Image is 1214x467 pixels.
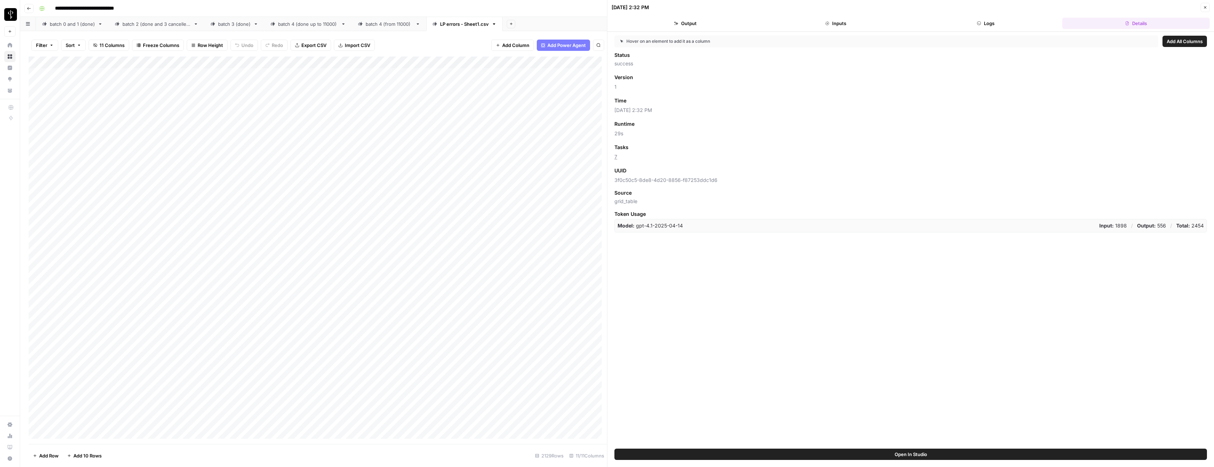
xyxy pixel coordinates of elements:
a: Home [4,40,16,51]
span: Undo [241,42,253,49]
span: Status [614,52,630,59]
a: Usage [4,430,16,442]
span: Freeze Columns [143,42,179,49]
span: Add Column [502,42,529,49]
span: 11 Columns [100,42,125,49]
button: Export CSV [290,40,331,51]
span: Add All Columns [1167,38,1203,45]
span: Import CSV [345,42,370,49]
button: Add 10 Rows [63,450,106,461]
a: Opportunities [4,73,16,85]
button: Add Column [491,40,534,51]
a: Insights [4,62,16,73]
button: 11 Columns [89,40,129,51]
div: LP errors - Sheet1.csv [440,20,489,28]
button: Filter [31,40,58,51]
div: batch 3 (done) [218,20,251,28]
span: Add 10 Rows [73,452,102,459]
span: success [614,60,1207,67]
button: Add All Columns [1162,36,1207,47]
div: batch 2 (done and 3 cancelled) [122,20,191,28]
span: Row Height [198,42,223,49]
span: grid_table [614,198,1207,205]
strong: Total: [1176,223,1190,229]
button: Workspace: LP Production Workloads [4,6,16,23]
strong: Input: [1099,223,1114,229]
span: Open In Studio [895,451,927,458]
span: Time [614,97,626,104]
button: Open In Studio [614,449,1207,460]
a: LP errors - Sheet1.csv [426,17,503,31]
span: Sort [66,42,75,49]
div: 2129 Rows [532,450,566,461]
span: Tasks [614,144,629,151]
a: Browse [4,51,16,62]
button: Add Row [29,450,63,461]
button: Output [612,18,759,29]
div: [DATE] 2:32 PM [612,4,649,11]
p: 2454 [1176,222,1204,229]
button: Help + Support [4,453,16,464]
p: 556 [1137,222,1166,229]
div: batch 4 (done up to 11000) [278,20,338,28]
a: batch 3 (done) [204,17,264,31]
span: UUID [614,167,626,174]
p: / [1131,222,1133,229]
span: 29s [614,130,1207,137]
span: Runtime [614,120,635,128]
p: gpt-4.1-2025-04-14 [618,222,683,229]
div: batch 4 (from 11000) [366,20,413,28]
span: Add Power Agent [547,42,586,49]
a: batch 2 (done and 3 cancelled) [109,17,204,31]
button: Freeze Columns [132,40,184,51]
a: batch 0 and 1 (done) [36,17,109,31]
button: Row Height [187,40,228,51]
button: Details [1062,18,1210,29]
button: Undo [230,40,258,51]
strong: Model: [618,223,635,229]
p: / [1170,222,1172,229]
p: 1898 [1099,222,1127,229]
span: Source [614,189,632,196]
strong: Output: [1137,223,1156,229]
button: Add Power Agent [537,40,590,51]
span: Version [614,74,633,81]
span: Export CSV [301,42,326,49]
a: Your Data [4,85,16,96]
span: [DATE] 2:32 PM [614,107,1207,114]
div: 11/11 Columns [566,450,607,461]
span: Filter [36,42,47,49]
button: Logs [912,18,1060,29]
div: batch 0 and 1 (done) [50,20,95,28]
span: Add Row [39,452,59,459]
div: Hover on an element to add it as a column [620,38,931,45]
span: 3f0c50c5-8de8-4d20-8856-f87253ddc1d6 [614,177,1207,184]
a: batch 4 (done up to 11000) [264,17,352,31]
a: Settings [4,419,16,430]
span: 1 [614,83,1207,90]
span: Redo [272,42,283,49]
button: Redo [261,40,288,51]
a: batch 4 (from 11000) [352,17,426,31]
a: 7 [614,154,617,160]
button: Sort [61,40,86,51]
button: Inputs [762,18,909,29]
a: Learning Hub [4,442,16,453]
button: Import CSV [334,40,375,51]
span: Token Usage [614,211,1207,218]
img: LP Production Workloads Logo [4,8,17,21]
